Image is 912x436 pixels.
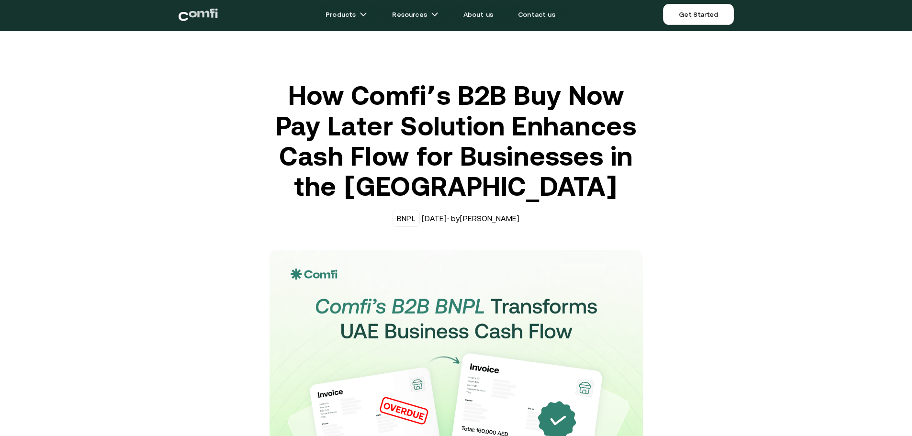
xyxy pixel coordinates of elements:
a: Get Started [663,4,733,25]
img: arrow icons [431,11,439,18]
img: arrow icons [360,11,367,18]
a: Productsarrow icons [314,5,379,24]
div: BNPL [397,214,416,223]
a: Contact us [507,5,567,24]
a: Resourcesarrow icons [381,5,450,24]
a: About us [452,5,505,24]
h1: How Comfi’s B2B Buy Now Pay Later Solution Enhances Cash Flow for Businesses in the [GEOGRAPHIC_D... [270,80,643,202]
div: [DATE] · by [PERSON_NAME] [270,210,643,227]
